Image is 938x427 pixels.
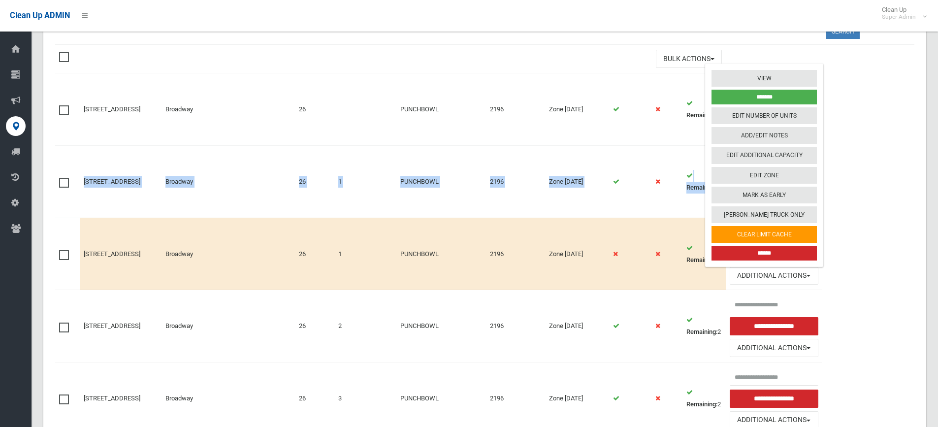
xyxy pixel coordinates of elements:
td: 2196 [486,73,545,146]
a: Edit Zone [712,166,817,183]
button: Bulk Actions [656,50,722,68]
td: 2196 [486,218,545,290]
td: 2196 [486,290,545,362]
td: 0 [682,146,726,218]
td: PUNCHBOWL [396,73,485,146]
button: Additional Actions [730,339,818,357]
td: 1 [334,218,367,290]
strong: Remaining: [686,111,717,119]
td: PUNCHBOWL [396,146,485,218]
td: 26 [295,146,334,218]
a: Edit Additional Capacity [712,147,817,164]
td: 26 [295,218,334,290]
a: [STREET_ADDRESS] [84,178,140,185]
td: Broadway [162,73,294,146]
span: Clean Up [877,6,926,21]
td: 2 [682,218,726,290]
a: Add/Edit Notes [712,127,817,144]
td: 2 [334,290,367,362]
td: PUNCHBOWL [396,290,485,362]
td: Zone [DATE] [545,290,609,362]
a: [STREET_ADDRESS] [84,250,140,258]
td: Zone [DATE] [545,218,609,290]
strong: Remaining: [686,184,717,191]
strong: Remaining: [686,328,717,335]
td: PUNCHBOWL [396,218,485,290]
td: 1 [334,146,367,218]
a: Mark As Early [712,186,817,203]
a: Edit Number of Units [712,107,817,124]
td: 26 [295,290,334,362]
td: 2196 [486,146,545,218]
button: Additional Actions [730,267,818,285]
a: [STREET_ADDRESS] [84,322,140,329]
td: Zone [DATE] [545,146,609,218]
td: 26 [295,73,334,146]
a: [STREET_ADDRESS] [84,105,140,113]
td: Broadway [162,146,294,218]
td: 2 [682,73,726,146]
td: Broadway [162,290,294,362]
strong: Remaining: [686,256,717,263]
td: 2 [682,290,726,362]
a: Clear Limit Cache [712,226,817,243]
span: Clean Up ADMIN [10,11,70,20]
strong: Remaining: [686,400,717,408]
a: View [712,70,817,87]
small: Super Admin [882,13,916,21]
td: Broadway [162,218,294,290]
a: [STREET_ADDRESS] [84,394,140,402]
a: [PERSON_NAME] Truck Only [712,206,817,223]
td: Zone [DATE] [545,73,609,146]
button: Search [826,24,860,39]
